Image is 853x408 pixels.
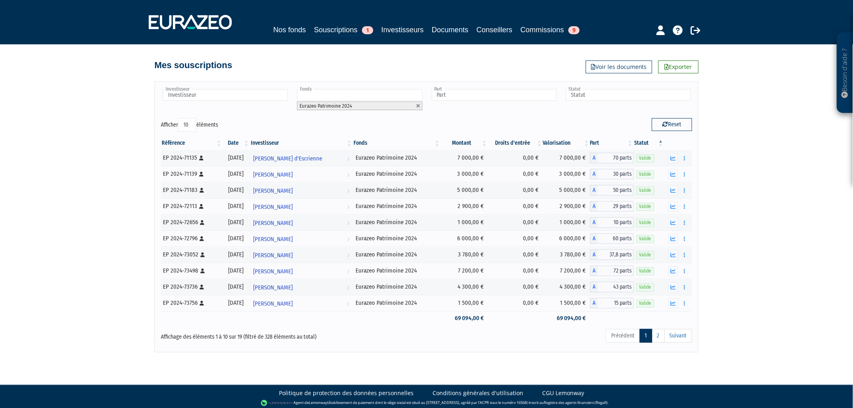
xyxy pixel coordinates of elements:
div: A - Eurazeo Patrimoine 2024 [590,153,634,163]
span: [PERSON_NAME] [253,280,293,295]
div: [DATE] [225,283,247,291]
div: [DATE] [225,170,247,178]
span: 60 parts [598,233,634,244]
a: Nos fonds [273,24,306,35]
div: A - Eurazeo Patrimoine 2024 [590,282,634,292]
div: Eurazeo Patrimoine 2024 [356,250,438,259]
a: [PERSON_NAME] [250,247,353,263]
span: A [590,233,598,244]
div: Eurazeo Patrimoine 2024 [356,234,438,243]
div: [DATE] [225,202,247,210]
div: A - Eurazeo Patrimoine 2024 [590,250,634,260]
a: Suivant [664,329,692,343]
i: [Français] Personne physique [200,220,204,225]
div: Eurazeo Patrimoine 2024 [356,202,438,210]
span: Valide [637,187,654,194]
span: A [590,266,598,276]
td: 1 500,00 € [543,295,590,311]
div: EP 2024-73736 [163,283,220,291]
div: A - Eurazeo Patrimoine 2024 [590,298,634,308]
i: [Français] Personne physique [199,156,204,160]
span: 30 parts [598,169,634,179]
div: [DATE] [225,299,247,307]
div: EP 2024-71183 [163,186,220,194]
span: 72 parts [598,266,634,276]
td: 7 000,00 € [543,150,590,166]
span: Valide [637,203,654,210]
i: [Français] Personne physique [200,236,204,241]
i: Voir l'investisseur [347,296,350,311]
span: 1 [362,26,373,34]
span: A [590,169,598,179]
td: 5 000,00 € [543,182,590,198]
div: - Agent de (établissement de paiement dont le siège social est situé au [STREET_ADDRESS], agréé p... [8,399,845,407]
td: 0,00 € [488,247,543,263]
div: EP 2024-73052 [163,250,220,259]
td: 7 000,00 € [441,150,488,166]
div: A - Eurazeo Patrimoine 2024 [590,185,634,196]
a: Registre des agents financiers (Regafi) [544,400,608,405]
span: [PERSON_NAME] [253,296,293,311]
span: A [590,185,598,196]
div: Eurazeo Patrimoine 2024 [356,154,438,162]
a: [PERSON_NAME] d'Escrienne [250,150,353,166]
th: Valorisation: activer pour trier la colonne par ordre croissant [543,136,590,150]
span: 50 parts [598,185,634,196]
td: 0,00 € [488,295,543,311]
a: [PERSON_NAME] [250,231,353,247]
span: Valide [637,235,654,243]
td: 1 000,00 € [543,214,590,231]
span: 10 parts [598,217,634,228]
div: Eurazeo Patrimoine 2024 [356,170,438,178]
div: A - Eurazeo Patrimoine 2024 [590,169,634,179]
span: 37,8 parts [598,250,634,260]
th: Référence : activer pour trier la colonne par ordre croissant [161,136,223,150]
span: 29 parts [598,201,634,212]
td: 0,00 € [488,214,543,231]
i: Voir l'investisseur [347,200,350,214]
span: [PERSON_NAME] [253,232,293,247]
div: Eurazeo Patrimoine 2024 [356,186,438,194]
span: [PERSON_NAME] [253,183,293,198]
div: Eurazeo Patrimoine 2024 [356,283,438,291]
a: Conditions générales d'utilisation [433,389,523,397]
span: [PERSON_NAME] [253,200,293,214]
div: EP 2024-72656 [163,218,220,227]
a: [PERSON_NAME] [250,214,353,231]
span: Valide [637,300,654,307]
div: [DATE] [225,250,247,259]
td: 3 780,00 € [543,247,590,263]
span: [PERSON_NAME] [253,216,293,231]
div: A - Eurazeo Patrimoine 2024 [590,233,634,244]
i: [Français] Personne physique [199,172,204,177]
a: Commissions9 [520,24,580,35]
a: [PERSON_NAME] [250,263,353,279]
h4: Mes souscriptions [154,60,232,70]
i: Voir l'investisseur [347,248,350,263]
span: A [590,250,598,260]
td: 1 000,00 € [441,214,488,231]
th: Fonds: activer pour trier la colonne par ordre croissant [353,136,441,150]
a: 2 [652,329,665,343]
td: 0,00 € [488,231,543,247]
a: Documents [432,24,468,35]
th: Investisseur: activer pour trier la colonne par ordre croissant [250,136,353,150]
i: [Français] Personne physique [200,301,204,306]
td: 69 094,00 € [441,311,488,325]
i: Voir l'investisseur [347,151,350,166]
a: [PERSON_NAME] [250,279,353,295]
td: 3 000,00 € [441,166,488,182]
div: A - Eurazeo Patrimoine 2024 [590,201,634,212]
i: [Français] Personne physique [200,269,205,273]
a: [PERSON_NAME] [250,198,353,214]
i: Voir l'investisseur [347,167,350,182]
span: Eurazeo Patrimoine 2024 [300,103,352,109]
div: [DATE] [225,186,247,194]
th: Montant: activer pour trier la colonne par ordre croissant [441,136,488,150]
td: 3 000,00 € [543,166,590,182]
a: Politique de protection des données personnelles [279,389,414,397]
td: 7 200,00 € [441,263,488,279]
td: 6 000,00 € [441,231,488,247]
div: EP 2024-72113 [163,202,220,210]
div: EP 2024-73498 [163,266,220,275]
